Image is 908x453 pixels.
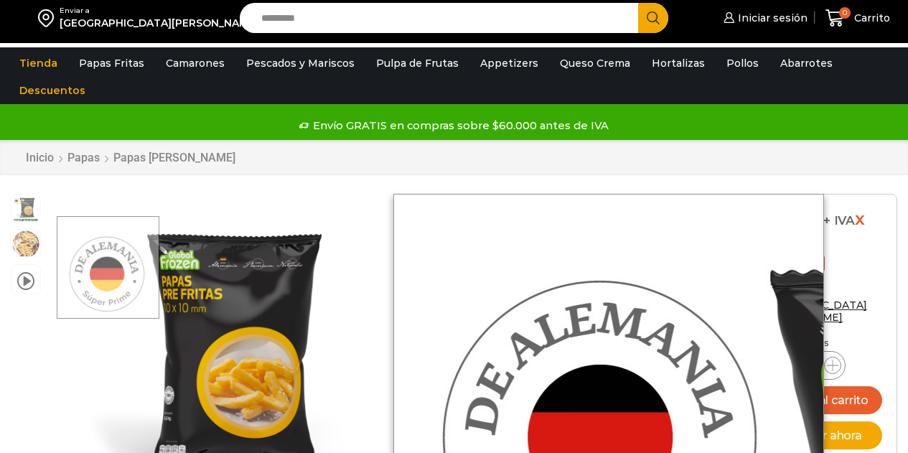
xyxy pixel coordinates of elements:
[25,151,55,164] a: Inicio
[25,151,236,164] nav: Breadcrumb
[159,50,232,77] a: Camarones
[638,3,668,33] button: Search button
[60,6,258,16] div: Enviar a
[473,50,546,77] a: Appetizers
[839,7,851,19] span: 0
[12,77,93,104] a: Descuentos
[12,50,65,77] a: Tienda
[11,195,40,223] span: 10×10
[72,50,151,77] a: Papas Fritas
[11,230,40,258] span: 10×10
[553,50,637,77] a: Queso Crema
[67,151,100,164] a: Papas
[113,151,236,164] a: Papas [PERSON_NAME]
[38,6,60,30] img: address-field-icon.svg
[851,11,890,25] span: Carrito
[645,50,712,77] a: Hortalizas
[720,4,808,32] a: Iniciar sesión
[823,213,855,228] span: + IVA
[773,50,840,77] a: Abarrotes
[60,16,258,30] div: [GEOGRAPHIC_DATA][PERSON_NAME]
[822,1,894,35] a: 0 Carrito
[239,50,362,77] a: Pescados y Mariscos
[719,50,766,77] a: Pollos
[734,11,808,25] span: Iniciar sesión
[369,50,466,77] a: Pulpa de Frutas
